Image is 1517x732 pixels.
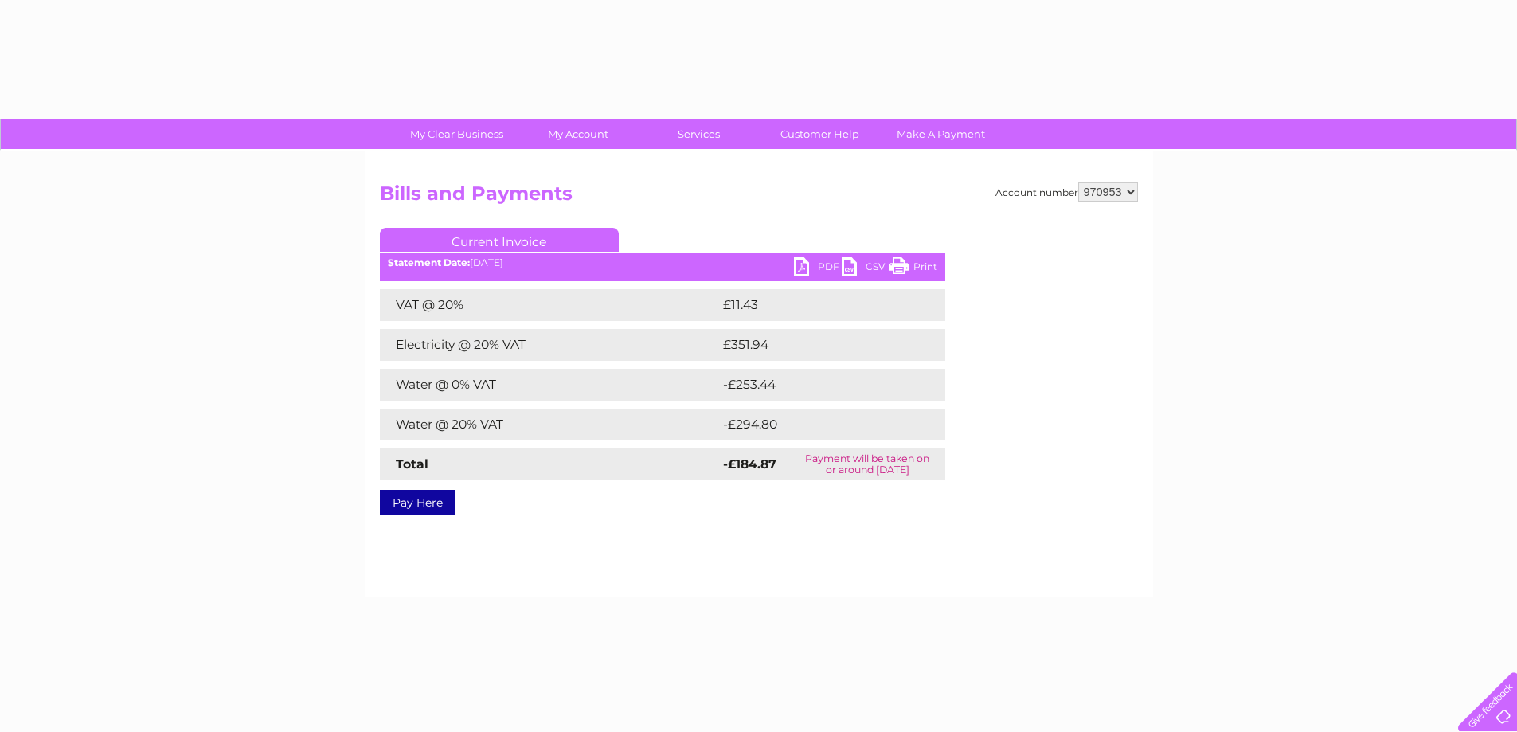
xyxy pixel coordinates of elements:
a: My Clear Business [391,119,522,149]
div: Account number [995,182,1138,202]
td: -£253.44 [719,369,919,401]
td: -£294.80 [719,409,920,440]
a: Print [889,257,937,280]
h2: Bills and Payments [380,182,1138,213]
td: Payment will be taken on or around [DATE] [790,448,944,480]
a: PDF [794,257,842,280]
a: Services [633,119,764,149]
td: £351.94 [719,329,916,361]
a: Make A Payment [875,119,1007,149]
strong: Total [396,456,428,472]
td: Water @ 20% VAT [380,409,719,440]
a: Customer Help [754,119,886,149]
td: £11.43 [719,289,910,321]
a: Pay Here [380,490,455,515]
td: Water @ 0% VAT [380,369,719,401]
div: [DATE] [380,257,945,268]
td: Electricity @ 20% VAT [380,329,719,361]
b: Statement Date: [388,256,470,268]
a: Current Invoice [380,228,619,252]
strong: -£184.87 [723,456,776,472]
a: CSV [842,257,889,280]
td: VAT @ 20% [380,289,719,321]
a: My Account [512,119,643,149]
